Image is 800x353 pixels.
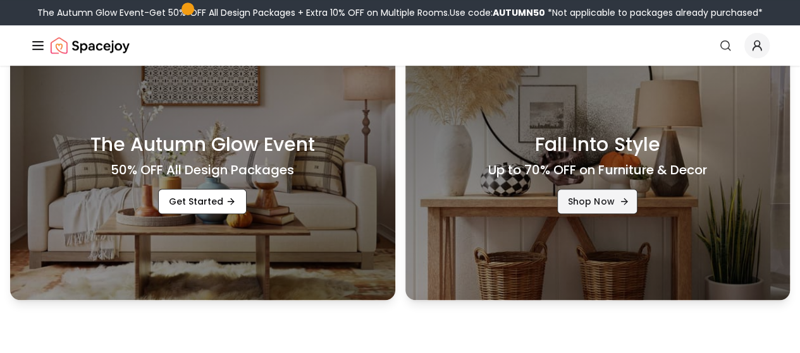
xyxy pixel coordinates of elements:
[37,6,763,19] div: The Autumn Glow Event-Get 50% OFF All Design Packages + Extra 10% OFF on Multiple Rooms.
[488,161,706,179] h4: Up to 70% OFF on Furniture & Decor
[51,33,130,58] a: Spacejoy
[158,189,247,214] a: Get Started
[450,6,545,19] span: Use code:
[90,133,315,156] h3: The Autumn Glow Event
[557,189,637,214] a: Shop Now
[535,133,660,156] h3: Fall Into Style
[111,161,294,179] h4: 50% OFF All Design Packages
[545,6,763,19] span: *Not applicable to packages already purchased*
[493,6,545,19] b: AUTUMN50
[30,25,770,66] nav: Global
[51,33,130,58] img: Spacejoy Logo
